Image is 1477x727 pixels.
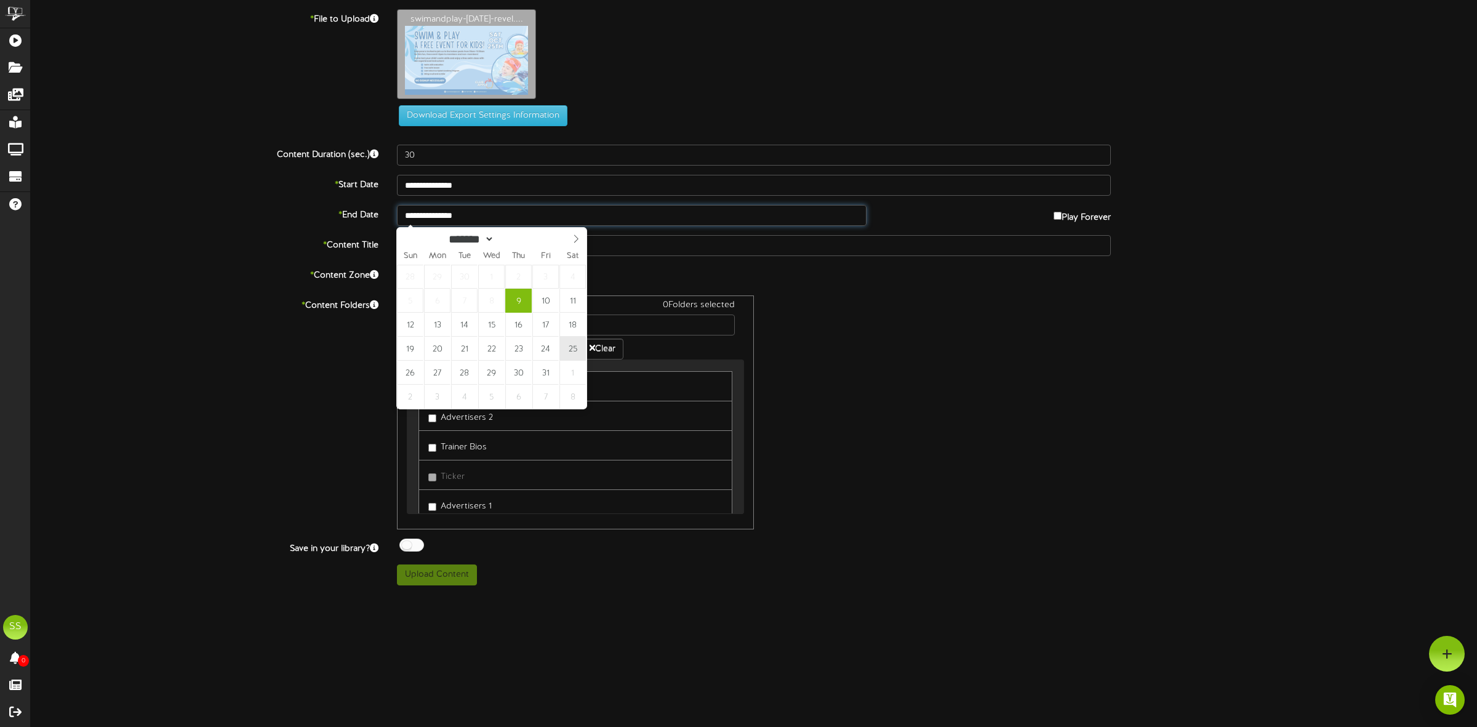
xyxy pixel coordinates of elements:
[505,313,532,337] span: October 16, 2025
[428,496,492,513] label: Advertisers 1
[451,289,478,313] span: October 7, 2025
[559,361,586,385] span: November 1, 2025
[532,337,559,361] span: October 24, 2025
[424,265,450,289] span: September 29, 2025
[22,295,388,312] label: Content Folders
[505,265,532,289] span: October 2, 2025
[22,235,388,252] label: Content Title
[22,205,388,222] label: End Date
[478,337,505,361] span: October 22, 2025
[397,313,423,337] span: October 12, 2025
[532,385,559,409] span: November 7, 2025
[18,655,29,667] span: 0
[532,289,559,313] span: October 10, 2025
[559,313,586,337] span: October 18, 2025
[451,361,478,385] span: October 28, 2025
[505,337,532,361] span: October 23, 2025
[397,235,1111,256] input: Title of this Content
[424,313,450,337] span: October 13, 2025
[428,444,436,452] input: Trainer Bios
[478,289,505,313] span: October 8, 2025
[22,265,388,282] label: Content Zone
[397,361,423,385] span: October 26, 2025
[505,252,532,260] span: Thu
[505,385,532,409] span: November 6, 2025
[451,385,478,409] span: November 4, 2025
[424,361,450,385] span: October 27, 2025
[532,252,559,260] span: Fri
[424,385,450,409] span: November 3, 2025
[424,337,450,361] span: October 20, 2025
[22,145,388,161] label: Content Duration (sec.)
[559,289,586,313] span: October 11, 2025
[451,252,478,260] span: Tue
[22,539,388,555] label: Save in your library?
[428,503,436,511] input: Advertisers 1
[451,265,478,289] span: September 30, 2025
[478,361,505,385] span: October 29, 2025
[397,337,423,361] span: October 19, 2025
[478,313,505,337] span: October 15, 2025
[424,252,451,260] span: Mon
[532,265,559,289] span: October 3, 2025
[397,564,477,585] button: Upload Content
[397,289,423,313] span: October 5, 2025
[505,289,532,313] span: October 9, 2025
[505,361,532,385] span: October 30, 2025
[428,437,487,454] label: Trainer Bios
[1054,212,1062,220] input: Play Forever
[1435,685,1465,715] div: Open Intercom Messenger
[428,473,436,481] input: Ticker
[559,265,586,289] span: October 4, 2025
[397,265,423,289] span: September 28, 2025
[393,111,567,121] a: Download Export Settings Information
[559,337,586,361] span: October 25, 2025
[399,105,567,126] button: Download Export Settings Information
[22,9,388,26] label: File to Upload
[424,289,450,313] span: October 6, 2025
[397,385,423,409] span: November 2, 2025
[478,252,505,260] span: Wed
[3,615,28,640] div: SS
[532,361,559,385] span: October 31, 2025
[532,313,559,337] span: October 17, 2025
[559,385,586,409] span: November 8, 2025
[1054,205,1111,224] label: Play Forever
[451,337,478,361] span: October 21, 2025
[428,414,436,422] input: Advertisers 2
[441,472,465,481] span: Ticker
[478,385,505,409] span: November 5, 2025
[582,339,623,359] button: Clear
[22,175,388,191] label: Start Date
[478,265,505,289] span: October 1, 2025
[494,233,538,246] input: Year
[397,252,424,260] span: Sun
[559,252,586,260] span: Sat
[451,313,478,337] span: October 14, 2025
[428,408,493,424] label: Advertisers 2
